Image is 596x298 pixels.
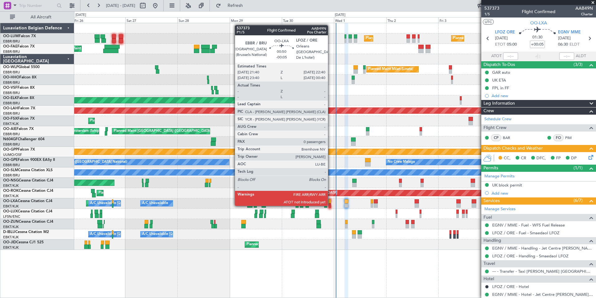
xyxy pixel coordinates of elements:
div: Mon 29 [230,17,282,23]
a: LFOZ / ORE - Fuel - Smaedaol LFOZ [492,230,560,236]
span: OO-HHO [3,76,19,79]
span: Dispatch To-Dos [483,61,515,68]
span: 1/5 [484,12,499,17]
input: --:-- [503,52,518,60]
a: OO-HHOFalcon 8X [3,76,36,79]
a: OO-GPEFalcon 900EX EASy II [3,158,55,162]
a: BAR [503,135,517,141]
span: (3/3) [574,61,583,68]
a: EBBR/BRU [3,101,20,106]
a: EBBR/BRU [3,132,20,137]
span: (1/1) [574,165,583,171]
a: EGNV / MME - Fuel - WFS Fuel Release [492,222,565,228]
a: OO-LAHFalcon 7X [3,107,35,110]
div: Add new [492,191,593,196]
div: Add new [492,93,593,98]
span: Crew [483,107,494,115]
div: A/C Unavailable [GEOGRAPHIC_DATA]-[GEOGRAPHIC_DATA] [142,230,242,239]
div: Fri 26 [73,17,125,23]
span: Charter [575,12,593,17]
span: Flight Crew [483,124,507,132]
span: LFOZ ORE [495,29,515,36]
div: AOG Maint Kortrijk-[GEOGRAPHIC_DATA] [269,188,337,198]
span: Services [483,197,500,205]
a: D-IBLUCessna Citation M2 [3,230,49,234]
div: CP [491,134,501,141]
span: Handling [483,237,501,244]
a: --- - Transfer - Taxi [PERSON_NAME] [GEOGRAPHIC_DATA] [492,269,593,274]
div: A/C Unavailable [GEOGRAPHIC_DATA] ([GEOGRAPHIC_DATA] National) [90,230,206,239]
span: Fuel [483,214,492,221]
a: OO-NSGCessna Citation CJ4 [3,179,53,182]
a: OO-LUMFalcon 7X [3,34,36,38]
span: OO-LXA [530,20,547,26]
span: 06:30 [558,42,568,48]
span: OO-NSG [3,179,19,182]
a: EBBR/BRU [3,39,20,44]
a: EBKT/KJK [3,225,19,229]
a: EBKT/KJK [3,235,19,240]
span: [DATE] [558,35,571,42]
span: ELDT [570,42,579,48]
div: Planned Maint Kortrijk-[GEOGRAPHIC_DATA] [99,188,171,198]
a: OO-WLPGlobal 5500 [3,65,40,69]
span: OO-LXA [3,199,18,203]
span: OO-FSX [3,117,17,121]
a: PIM [565,135,579,141]
a: LFOZ / ORE - Handling - Smaedaol LFOZ [492,253,569,259]
span: Refresh [222,3,248,8]
span: OO-SLM [3,168,18,172]
div: A/C Unavailable [142,199,168,208]
div: [DATE] [335,12,345,18]
a: EBBR/BRU [3,70,20,75]
span: [DATE] [495,35,508,42]
span: Travel [483,260,495,267]
a: EBBR/BRU [3,173,20,178]
span: Dispatch Checks and Weather [483,145,543,152]
div: Tue 30 [282,17,334,23]
span: CC, [504,155,511,161]
div: A/C Unavailable [GEOGRAPHIC_DATA] ([GEOGRAPHIC_DATA] National) [90,199,206,208]
span: OO-AIE [3,127,17,131]
div: Flight Confirmed [522,8,555,15]
div: [DATE] [75,12,86,18]
div: AOG Maint Melsbroek Air Base [275,44,324,53]
a: EBBR/BRU [3,163,20,167]
span: 01:30 [532,34,542,41]
a: EGNV / MME - Handling - Jet Centre [PERSON_NAME] Aviation EGNV / MME [492,246,593,251]
a: EBKT/KJK [3,245,19,250]
span: EGNV MME [558,29,581,36]
a: OO-VSFFalcon 8X [3,86,35,90]
a: EBBR/BRU [3,142,20,147]
span: OO-ZUN [3,220,19,224]
div: Sat 27 [125,17,177,23]
div: No Crew Malaga [388,157,415,167]
a: UUMO/OSF [3,152,22,157]
div: Planned Maint Milan (Linate) [368,65,413,74]
a: OO-LUXCessna Citation CJ4 [3,210,52,213]
a: OO-AIEFalcon 7X [3,127,34,131]
div: Planned Maint Kortrijk-[GEOGRAPHIC_DATA] [90,116,163,126]
button: UTC [483,19,494,25]
span: DP [571,155,577,161]
span: 537373 [484,5,499,12]
span: OO-JID [3,241,16,244]
span: ATOT [491,53,502,59]
span: CR [521,155,526,161]
div: Planned Maint [GEOGRAPHIC_DATA] ([GEOGRAPHIC_DATA] National) [366,34,479,43]
a: OO-FSXFalcon 7X [3,117,35,121]
div: FO [553,134,564,141]
a: OO-FAEFalcon 7X [3,45,35,48]
button: Refresh [213,1,250,11]
a: Manage Services [484,206,516,212]
a: EBBR/BRU [3,49,20,54]
span: OO-GPP [3,148,18,151]
a: EGNV / MME - Hotel - Jet Centre [PERSON_NAME] Aviation EGNV / MME [492,292,593,297]
span: OO-FAE [3,45,17,48]
div: Thu 2 [386,17,438,23]
a: EBKT/KJK [3,204,19,209]
span: ALDT [576,53,586,59]
a: Schedule Crew [484,116,512,122]
div: Planned Maint [GEOGRAPHIC_DATA] ([GEOGRAPHIC_DATA] National) [453,34,566,43]
a: OO-ELKFalcon 8X [3,96,34,100]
